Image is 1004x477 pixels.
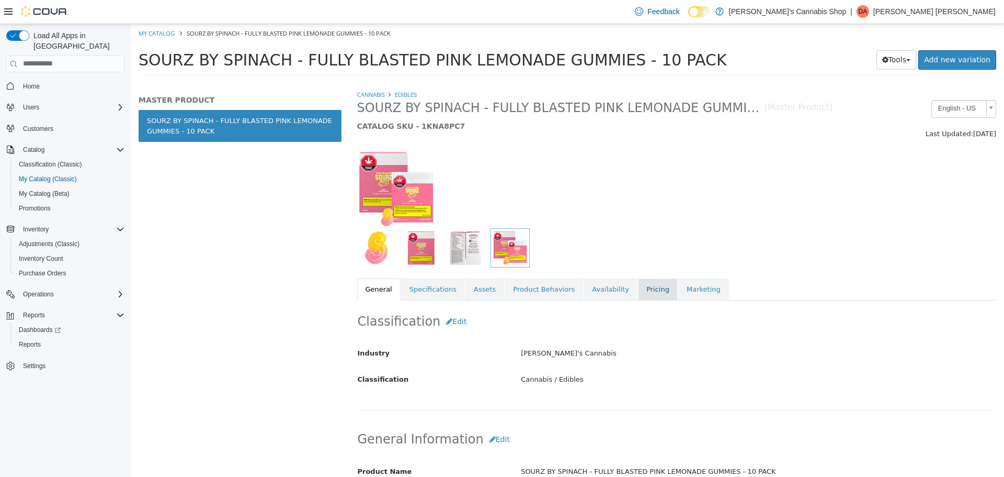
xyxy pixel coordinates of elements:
[19,101,124,114] span: Users
[10,172,129,186] button: My Catalog (Classic)
[10,237,129,251] button: Adjustments (Classic)
[729,5,846,18] p: [PERSON_NAME]'s Cannabis Shop
[19,309,124,321] span: Reports
[19,254,63,263] span: Inventory Count
[15,187,74,200] a: My Catalog (Beta)
[873,5,996,18] p: [PERSON_NAME] [PERSON_NAME]
[795,106,842,114] span: Last Updated:
[310,288,341,307] button: Edit
[227,443,281,451] span: Product Name
[15,238,124,250] span: Adjustments (Classic)
[8,86,211,118] a: SOURZ BY SPINACH - FULLY BLASTED PINK LEMONADE GUMMIES - 10 PACK
[23,362,45,370] span: Settings
[15,324,65,336] a: Dashboards
[2,222,129,237] button: Inventory
[15,173,124,185] span: My Catalog (Classic)
[19,190,70,198] span: My Catalog (Beta)
[226,97,702,107] h5: CATALOG SKU - 1KNA8PC7
[746,26,786,46] button: Tools
[2,79,129,94] button: Home
[2,308,129,323] button: Reports
[19,80,124,93] span: Home
[227,325,259,333] span: Industry
[226,66,254,74] a: Cannabis
[23,82,40,91] span: Home
[10,157,129,172] button: Classification (Classic)
[15,252,124,265] span: Inventory Count
[10,251,129,266] button: Inventory Count
[374,254,452,276] a: Product Behaviors
[19,80,44,93] a: Home
[19,360,50,372] a: Settings
[788,26,865,46] a: Add new variation
[8,5,44,13] a: My Catalog
[15,202,55,215] a: Promotions
[227,406,865,425] h2: General Information
[56,5,260,13] span: SOURZ BY SPINACH - FULLY BLASTED PINK LEMONADE GUMMIES - 10 PACK
[226,254,270,276] a: General
[264,66,286,74] a: Edibles
[19,223,53,236] button: Inventory
[382,439,873,457] div: SOURZ BY SPINACH - FULLY BLASTED PINK LEMONADE GUMMIES - 10 PACK
[2,358,129,373] button: Settings
[688,6,710,17] input: Dark Mode
[19,101,43,114] button: Users
[19,269,66,278] span: Purchase Orders
[19,240,79,248] span: Adjustments (Classic)
[15,202,124,215] span: Promotions
[19,223,124,236] span: Inventory
[10,323,129,337] a: Dashboards
[801,76,865,94] a: English - US
[634,80,702,88] small: [Master Product]
[15,338,124,351] span: Reports
[453,254,507,276] a: Availability
[19,204,51,213] span: Promotions
[850,5,852,18] p: |
[15,267,71,280] a: Purchase Orders
[19,143,124,156] span: Catalog
[23,146,44,154] span: Catalog
[227,288,865,307] h2: Classification
[647,6,679,17] span: Feedback
[842,106,865,114] span: [DATE]
[335,254,373,276] a: Assets
[19,122,124,135] span: Customers
[19,123,58,135] a: Customers
[8,71,211,81] h5: MASTER PRODUCT
[15,187,124,200] span: My Catalog (Beta)
[19,160,82,169] span: Classification (Classic)
[547,254,598,276] a: Marketing
[688,17,689,18] span: Dark Mode
[15,173,81,185] a: My Catalog (Classic)
[10,186,129,201] button: My Catalog (Beta)
[19,143,49,156] button: Catalog
[29,30,124,51] span: Load All Apps in [GEOGRAPHIC_DATA]
[15,238,84,250] a: Adjustments (Classic)
[6,74,124,401] nav: Complex example
[19,309,49,321] button: Reports
[23,311,45,319] span: Reports
[858,5,867,18] span: DA
[23,290,54,298] span: Operations
[21,6,68,17] img: Cova
[226,76,634,92] span: SOURZ BY SPINACH - FULLY BLASTED PINK LEMONADE GUMMIES - 10 PACK
[2,121,129,136] button: Customers
[23,125,53,133] span: Customers
[2,287,129,302] button: Operations
[15,252,67,265] a: Inventory Count
[801,76,851,93] span: English - US
[23,225,49,234] span: Inventory
[15,267,124,280] span: Purchase Orders
[10,266,129,281] button: Purchase Orders
[227,351,278,359] span: Classification
[15,158,86,171] a: Classification (Classic)
[270,254,334,276] a: Specifications
[10,337,129,352] button: Reports
[2,100,129,115] button: Users
[15,324,124,336] span: Dashboards
[226,126,304,204] img: 150
[2,142,129,157] button: Catalog
[19,326,61,334] span: Dashboards
[353,406,385,425] button: Edit
[23,103,39,112] span: Users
